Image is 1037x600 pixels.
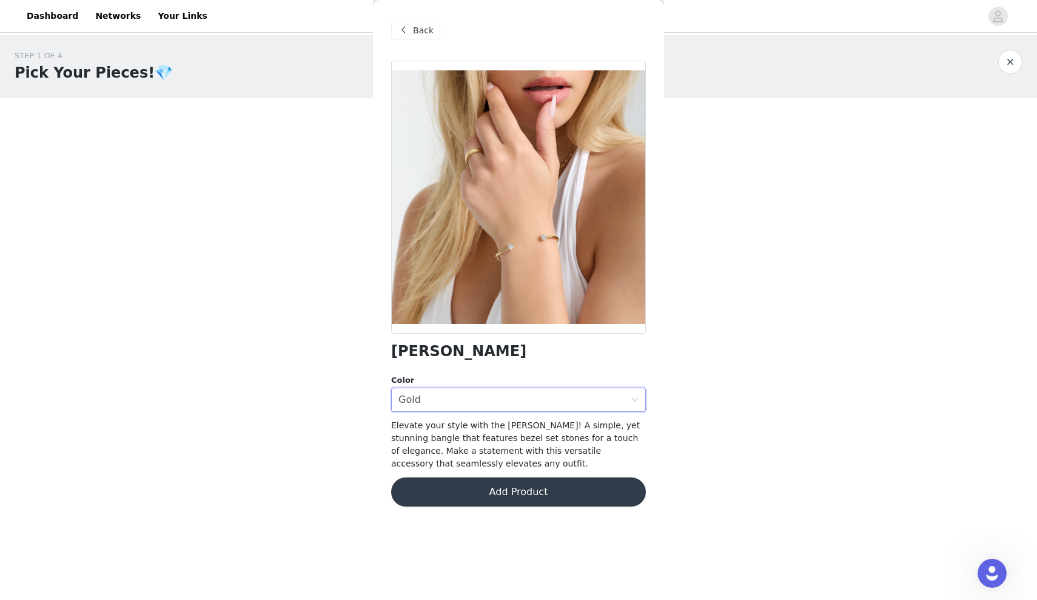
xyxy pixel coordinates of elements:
a: Networks [88,2,148,30]
h1: [PERSON_NAME] [391,343,526,360]
span: Elevate your style with the [PERSON_NAME]! A simple, yet stunning bangle that features bezel set ... [391,420,640,468]
div: avatar [992,7,1004,26]
h1: Pick Your Pieces!💎 [15,62,173,84]
div: STEP 1 OF 4 [15,50,173,62]
span: Back [413,24,434,37]
div: Color [391,374,646,386]
iframe: Intercom live chat [978,559,1007,588]
button: Add Product [391,477,646,507]
div: Gold [398,388,421,411]
a: Your Links [150,2,215,30]
a: Dashboard [19,2,86,30]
